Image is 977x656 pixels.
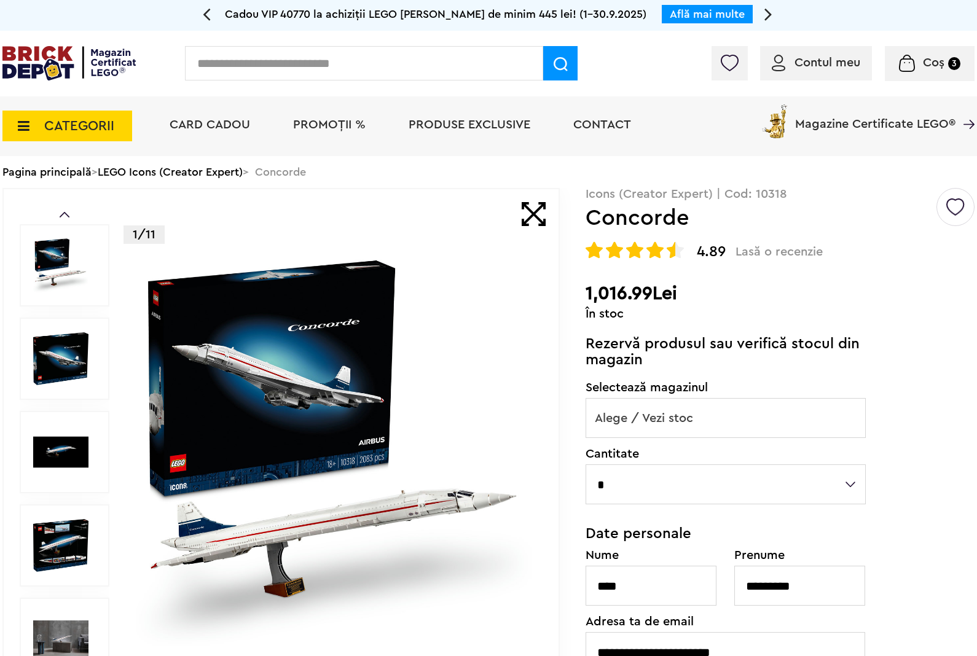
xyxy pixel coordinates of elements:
[606,241,623,259] img: Evaluare cu stele
[586,398,866,438] span: Alege / Vezi stoc
[586,526,866,541] h3: Date personale
[586,241,603,259] img: Evaluare cu stele
[646,241,664,259] img: Evaluare cu stele
[124,225,165,244] p: 1/11
[667,241,684,259] img: Evaluare cu stele
[586,207,935,229] h1: Concorde
[697,244,726,259] span: 4.89
[98,166,243,178] a: LEGO Icons (Creator Expert)
[409,119,530,131] a: Produse exclusive
[136,254,532,650] img: Concorde
[626,241,643,259] img: Evaluare cu stele
[586,615,866,628] label: Adresa ta de email
[586,448,866,460] label: Cantitate
[795,57,860,69] span: Contul meu
[586,336,866,368] p: Rezervă produsul sau verifică stocul din magazin
[2,156,975,188] div: > > Concorde
[736,244,823,259] span: Lasă o recenzie
[948,57,960,70] small: 3
[44,119,114,133] span: CATEGORII
[60,212,69,217] a: Prev
[670,9,745,20] a: Află mai multe
[33,518,88,573] img: Seturi Lego Concorde
[923,57,944,69] span: Coș
[33,331,88,386] img: Concorde
[225,9,646,20] span: Cadou VIP 40770 la achiziții LEGO [PERSON_NAME] de minim 445 lei! (1-30.9.2025)
[586,283,975,305] h2: 1,016.99Lei
[573,119,631,131] a: Contact
[33,424,88,480] img: Concorde LEGO 10318
[734,549,866,561] label: Prenume
[33,238,88,293] img: Concorde
[586,399,865,438] span: Alege / Vezi stoc
[170,119,250,131] a: Card Cadou
[586,188,975,200] p: Icons (Creator Expert) | Cod: 10318
[795,102,955,130] span: Magazine Certificate LEGO®
[2,166,92,178] a: Pagina principală
[586,549,717,561] label: Nume
[955,102,975,114] a: Magazine Certificate LEGO®
[772,57,860,69] a: Contul meu
[586,308,975,320] div: În stoc
[293,119,366,131] a: PROMOȚII %
[586,381,866,394] label: Selectează magazinul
